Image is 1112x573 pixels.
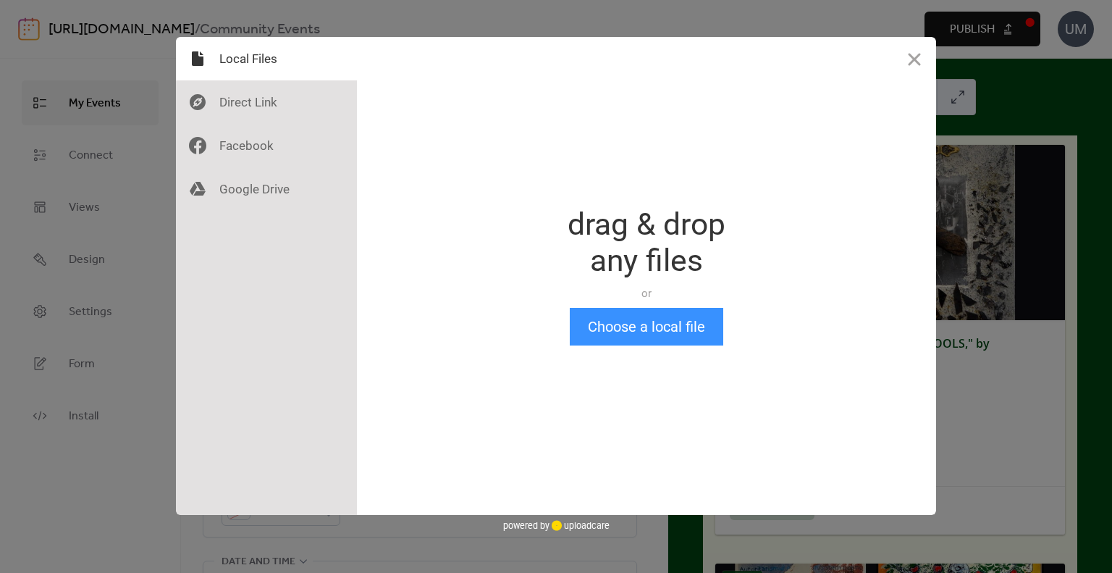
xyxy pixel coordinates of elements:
[568,206,725,279] div: drag & drop any files
[176,124,357,167] div: Facebook
[549,520,610,531] a: uploadcare
[893,37,936,80] button: Close
[570,308,723,346] button: Choose a local file
[176,167,357,211] div: Google Drive
[176,80,357,124] div: Direct Link
[568,286,725,301] div: or
[176,37,357,80] div: Local Files
[503,515,610,537] div: powered by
